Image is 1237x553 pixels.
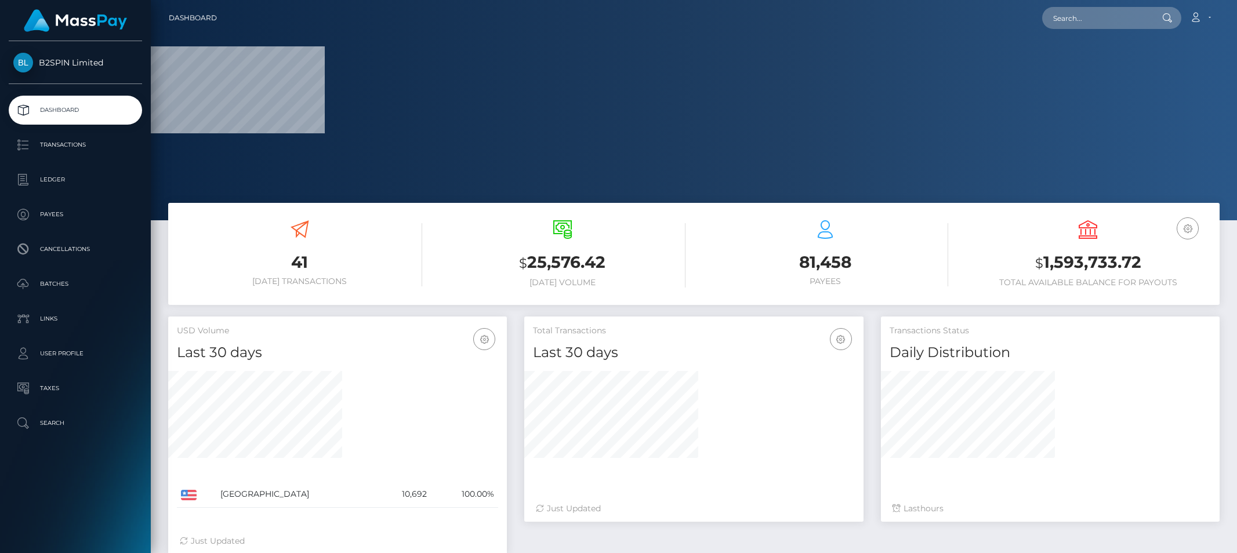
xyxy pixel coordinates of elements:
td: 10,692 [376,481,431,508]
p: Cancellations [13,241,137,258]
img: B2SPIN Limited [13,53,33,72]
p: Ledger [13,171,137,188]
h3: 41 [177,251,422,274]
p: Taxes [13,380,137,397]
a: Ledger [9,165,142,194]
p: Batches [13,275,137,293]
a: Links [9,304,142,333]
div: Just Updated [180,535,495,547]
p: Search [13,414,137,432]
td: [GEOGRAPHIC_DATA] [216,481,376,508]
a: Dashboard [169,6,217,30]
a: Cancellations [9,235,142,264]
p: Payees [13,206,137,223]
a: Search [9,409,142,438]
a: Batches [9,270,142,299]
div: Just Updated [536,503,851,515]
a: Dashboard [9,96,142,125]
h6: Total Available Balance for Payouts [966,278,1211,288]
span: B2SPIN Limited [9,57,142,68]
h4: Last 30 days [533,343,854,363]
h4: Last 30 days [177,343,498,363]
a: User Profile [9,339,142,368]
input: Search... [1042,7,1151,29]
h3: 1,593,733.72 [966,251,1211,275]
p: Transactions [13,136,137,154]
h3: 81,458 [703,251,948,274]
p: Dashboard [13,101,137,119]
a: Transactions [9,130,142,159]
h6: [DATE] Volume [440,278,685,288]
p: User Profile [13,345,137,362]
td: 100.00% [431,481,498,508]
h6: [DATE] Transactions [177,276,422,286]
p: Links [13,310,137,328]
h5: USD Volume [177,325,498,337]
small: $ [1035,255,1043,271]
img: US.png [181,490,197,500]
h3: 25,576.42 [440,251,685,275]
h5: Transactions Status [890,325,1211,337]
img: MassPay Logo [24,9,127,32]
h4: Daily Distribution [890,343,1211,363]
a: Payees [9,200,142,229]
h6: Payees [703,276,948,286]
a: Taxes [9,374,142,403]
div: Last hours [893,503,1208,515]
small: $ [519,255,527,271]
h5: Total Transactions [533,325,854,337]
